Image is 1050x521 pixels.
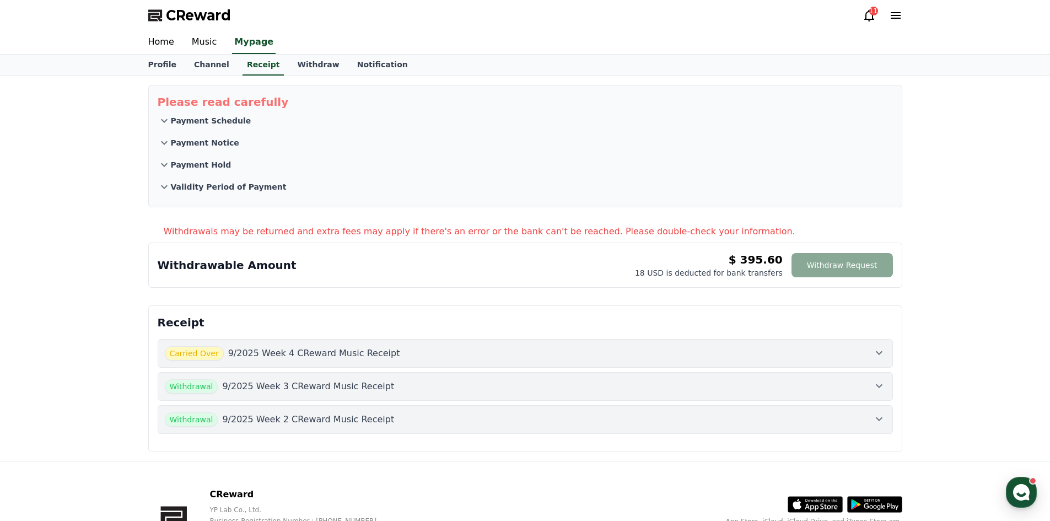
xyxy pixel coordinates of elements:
button: Payment Notice [158,132,893,154]
button: Validity Period of Payment [158,176,893,198]
a: Notification [348,55,417,76]
p: YP Lab Co., Ltd. [209,506,394,514]
p: Payment Notice [171,137,239,148]
div: 11 [869,7,878,15]
button: Withdrawal 9/2025 Week 2 CReward Music Receipt [158,405,893,434]
a: Profile [139,55,185,76]
a: Channel [185,55,238,76]
a: Home [139,31,183,54]
a: Mypage [232,31,276,54]
p: 9/2025 Week 3 CReward Music Receipt [222,380,394,393]
p: $ 395.60 [729,252,783,267]
a: Messages [73,350,142,377]
p: Payment Schedule [171,115,251,126]
p: 18 USD is deducted for bank transfers [635,267,783,278]
span: Withdrawal [165,379,218,394]
button: Withdrawal 9/2025 Week 3 CReward Music Receipt [158,372,893,401]
a: Home [3,350,73,377]
p: Receipt [158,315,893,330]
p: Validity Period of Payment [171,181,287,192]
p: Please read carefully [158,94,893,110]
span: Home [28,366,47,375]
p: Withdrawals may be returned and extra fees may apply if there's an error or the bank can't be rea... [164,225,902,238]
button: Carried Over 9/2025 Week 4 CReward Music Receipt [158,339,893,368]
span: Carried Over [165,346,224,361]
a: Withdraw [288,55,348,76]
a: 11 [863,9,876,22]
span: Messages [91,367,124,375]
p: 9/2025 Week 2 CReward Music Receipt [222,413,394,426]
a: CReward [148,7,231,24]
span: CReward [166,7,231,24]
button: Withdraw Request [791,253,893,277]
p: Withdrawable Amount [158,257,297,273]
button: Payment Schedule [158,110,893,132]
span: Settings [163,366,190,375]
p: 9/2025 Week 4 CReward Music Receipt [228,347,400,360]
button: Payment Hold [158,154,893,176]
p: Payment Hold [171,159,231,170]
span: Withdrawal [165,412,218,427]
p: CReward [209,488,394,501]
a: Settings [142,350,212,377]
a: Music [183,31,226,54]
a: Receipt [243,55,284,76]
